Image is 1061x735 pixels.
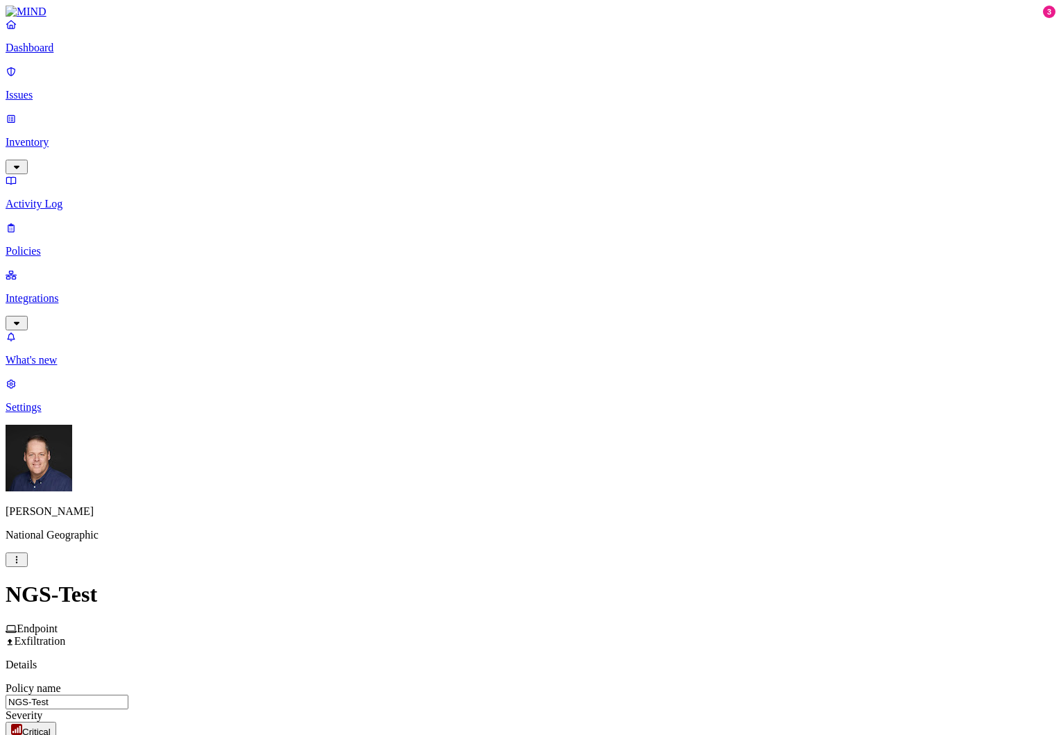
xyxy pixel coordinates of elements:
p: Dashboard [6,42,1055,54]
a: Issues [6,65,1055,101]
div: Exfiltration [6,635,1055,648]
a: What's new [6,330,1055,366]
p: [PERSON_NAME] [6,505,1055,518]
p: Details [6,659,1055,671]
a: Activity Log [6,174,1055,210]
p: What's new [6,354,1055,366]
label: Policy name [6,682,61,694]
p: Activity Log [6,198,1055,210]
p: Settings [6,401,1055,414]
a: MIND [6,6,1055,18]
a: Policies [6,221,1055,257]
label: Severity [6,709,42,721]
p: Inventory [6,136,1055,149]
h1: NGS-Test [6,582,1055,607]
p: Policies [6,245,1055,257]
input: name [6,695,128,709]
p: Issues [6,89,1055,101]
p: National Geographic [6,529,1055,541]
a: Settings [6,378,1055,414]
p: Integrations [6,292,1055,305]
div: 3 [1043,6,1055,18]
a: Inventory [6,112,1055,172]
div: Endpoint [6,623,1055,635]
a: Dashboard [6,18,1055,54]
img: MIND [6,6,46,18]
img: Mark DeCarlo [6,425,72,491]
a: Integrations [6,269,1055,328]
